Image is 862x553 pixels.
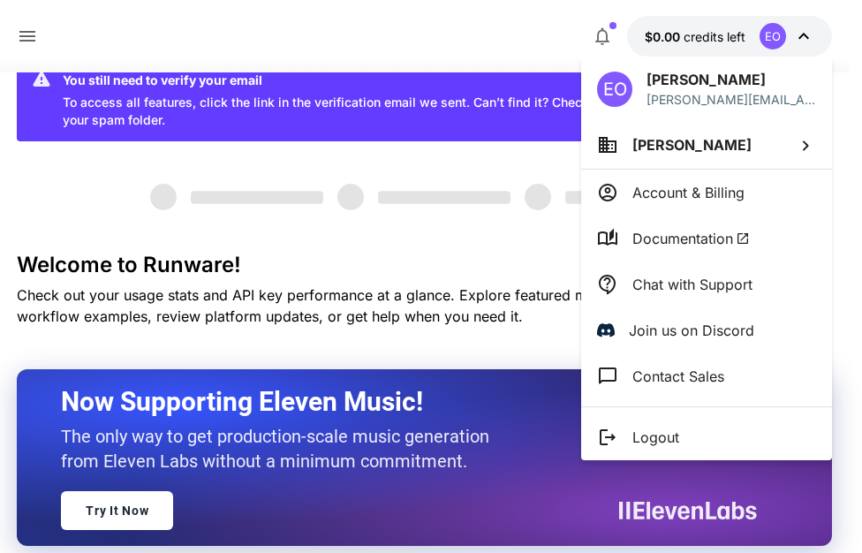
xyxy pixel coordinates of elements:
p: Join us on Discord [629,320,754,341]
p: [PERSON_NAME][EMAIL_ADDRESS][DOMAIN_NAME] [646,90,816,109]
p: Contact Sales [632,366,724,387]
button: [PERSON_NAME] [581,121,832,169]
p: Logout [632,427,679,448]
p: [PERSON_NAME] [646,69,816,90]
span: Documentation [632,228,750,249]
p: Account & Billing [632,182,745,203]
span: [PERSON_NAME] [632,136,752,154]
div: EO [597,72,632,107]
div: joshua@jatotech.com [646,90,816,109]
p: Chat with Support [632,274,752,295]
